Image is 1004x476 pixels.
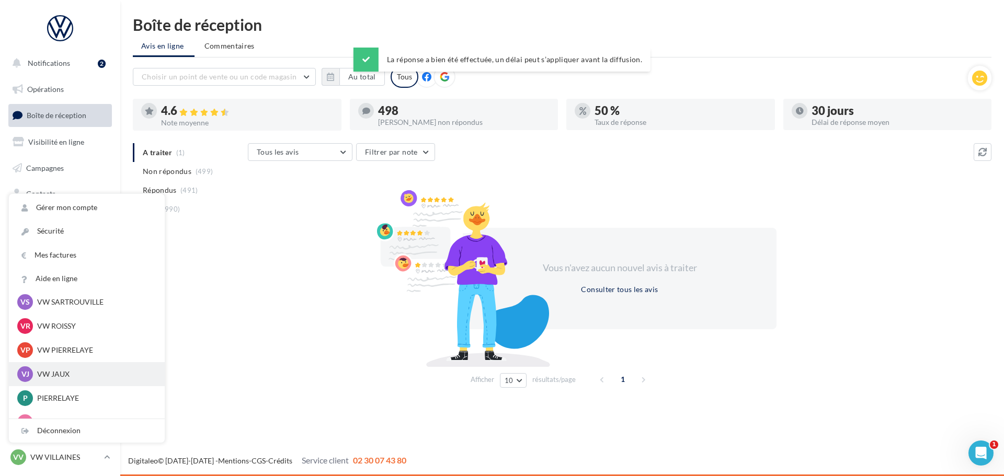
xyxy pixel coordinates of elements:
[133,17,991,32] div: Boîte de réception
[6,183,114,205] a: Contacts
[128,456,406,465] span: © [DATE]-[DATE] - - -
[9,419,165,443] div: Déconnexion
[9,219,165,243] a: Sécurité
[595,105,767,117] div: 50 %
[9,267,165,291] a: Aide en ligne
[500,373,527,388] button: 10
[37,393,152,403] p: PIERRELAYE
[20,297,30,307] span: VS
[353,48,651,72] div: La réponse a bien été effectuée, un délai peut s’appliquer avant la diffusion.
[30,452,100,462] p: VW VILLAINES
[577,283,662,296] button: Consulter tous les avis
[812,119,984,126] div: Délai de réponse moyen
[614,371,631,388] span: 1
[28,137,84,146] span: Visibilité en ligne
[322,68,385,86] button: Au total
[6,131,114,153] a: Visibilité en ligne
[252,456,266,465] a: CGS
[353,455,406,465] span: 02 30 07 43 80
[6,157,114,179] a: Campagnes
[26,189,55,198] span: Contacts
[812,105,984,117] div: 30 jours
[24,417,27,427] span: J
[98,60,106,68] div: 2
[6,261,114,292] a: PLV et print personnalisable
[9,243,165,267] a: Mes factures
[163,205,180,213] span: (990)
[218,456,249,465] a: Mentions
[595,119,767,126] div: Taux de réponse
[204,41,255,51] span: Commentaires
[339,68,385,86] button: Au total
[27,85,64,94] span: Opérations
[37,321,152,331] p: VW ROISSY
[268,456,292,465] a: Crédits
[20,345,30,355] span: VP
[28,59,70,67] span: Notifications
[133,68,316,86] button: Choisir un point de vente ou un code magasin
[6,52,110,74] button: Notifications 2
[37,369,152,379] p: VW JAUX
[530,261,710,275] div: Vous n'avez aucun nouvel avis à traiter
[196,167,213,176] span: (499)
[6,235,114,257] a: Calendrier
[37,417,152,427] p: JAUX
[6,296,114,327] a: Campagnes DataOnDemand
[27,111,86,120] span: Boîte de réception
[143,166,191,177] span: Non répondus
[6,209,114,231] a: Médiathèque
[26,163,64,172] span: Campagnes
[180,186,198,194] span: (491)
[378,105,550,117] div: 498
[968,440,994,466] iframe: Intercom live chat
[13,452,24,462] span: VV
[248,143,352,161] button: Tous les avis
[37,297,152,307] p: VW SARTROUVILLE
[378,119,550,126] div: [PERSON_NAME] non répondus
[356,143,435,161] button: Filtrer par note
[128,456,158,465] a: Digitaleo
[142,72,296,81] span: Choisir un point de vente ou un code magasin
[257,147,299,156] span: Tous les avis
[532,375,576,385] span: résultats/page
[6,78,114,100] a: Opérations
[161,119,333,126] div: Note moyenne
[302,455,349,465] span: Service client
[990,440,998,449] span: 1
[23,393,28,403] span: P
[6,104,114,126] a: Boîte de réception
[505,376,514,385] span: 10
[391,66,418,88] div: Tous
[37,345,152,355] p: VW PIERRELAYE
[471,375,494,385] span: Afficher
[9,196,165,219] a: Gérer mon compte
[20,321,30,331] span: VR
[161,105,333,117] div: 4.6
[21,369,29,379] span: VJ
[8,447,112,467] a: VV VW VILLAINES
[143,185,177,195] span: Répondus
